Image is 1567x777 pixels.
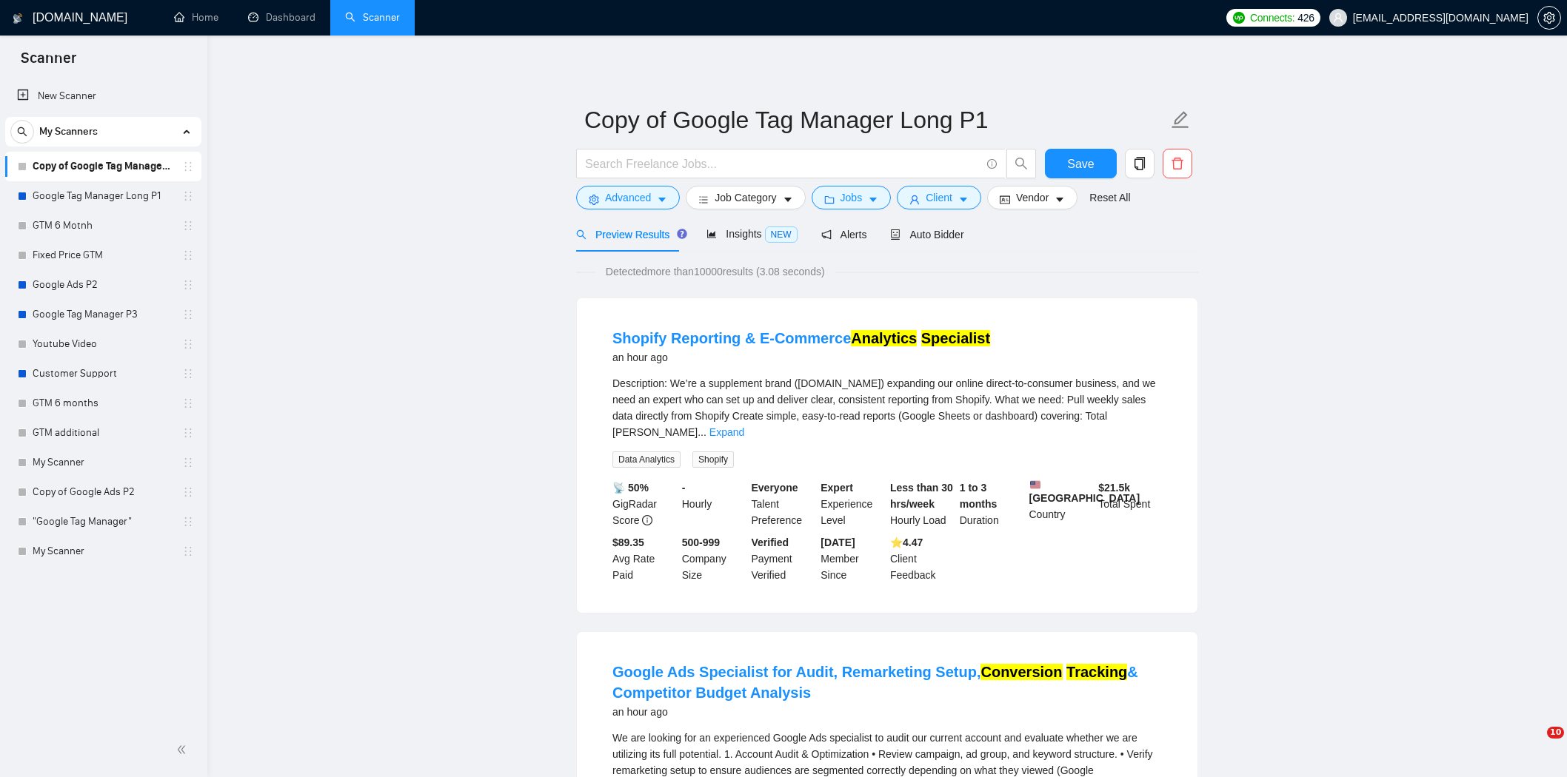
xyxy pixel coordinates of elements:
[1297,10,1314,26] span: 426
[752,536,789,548] b: Verified
[1016,189,1049,206] span: Vendor
[765,226,798,243] span: NEW
[692,451,734,468] span: Shopify
[890,482,953,510] b: Less than 30 hrs/week
[176,742,191,757] span: double-left
[33,240,173,270] a: Fixed Price GTM
[33,211,173,240] a: GTM 6 Motnh
[182,161,194,172] span: holder
[960,482,998,510] b: 1 to 3 months
[821,229,867,240] span: Alerts
[182,190,194,202] span: holder
[783,194,793,205] span: caret-down
[612,377,1156,438] span: Description: We’re a supplement brand ([DOMAIN_NAME]) expanding our online direct-to-consumer bus...
[182,545,194,557] span: holder
[1171,110,1190,129] span: edit
[33,181,173,211] a: Google Tag Manager Long P1
[890,229,963,240] span: Auto Bidder
[182,368,194,380] span: holder
[609,480,679,528] div: GigRadar Score
[642,515,652,525] span: info-circle
[1007,157,1035,170] span: search
[584,101,1168,138] input: Scanner name...
[749,534,818,583] div: Payment Verified
[33,152,173,181] a: Copy of Google Tag Manager Long P1
[182,309,194,320] span: holder
[612,482,649,494] b: 📡 50%
[17,81,190,111] a: New Scanner
[1233,12,1245,24] img: upwork-logo.png
[9,47,88,78] span: Scanner
[33,477,173,507] a: Copy of Google Ads P2
[612,375,1162,440] div: Description: We’re a supplement brand (Myosport.com) expanding our online direct-to-consumer busi...
[958,194,969,205] span: caret-down
[821,229,832,240] span: notification
[675,227,689,240] div: Tooltip anchor
[1537,6,1561,30] button: setting
[851,330,917,346] mark: Analytics
[1067,155,1094,173] span: Save
[698,426,706,438] span: ...
[821,482,853,494] b: Expert
[174,11,218,24] a: homeHome
[1098,482,1130,494] b: $ 21.5k
[1250,10,1294,26] span: Connects:
[11,127,33,137] span: search
[589,194,599,205] span: setting
[890,229,901,240] span: robot
[612,330,990,346] a: Shopify Reporting & E-CommerceAnalytics Specialist
[33,329,173,359] a: Youtube Video
[182,338,194,350] span: holder
[715,189,776,206] span: Job Category
[821,536,855,548] b: [DATE]
[868,194,878,205] span: caret-down
[33,270,173,300] a: Google Ads P2
[752,482,798,494] b: Everyone
[182,457,194,468] span: holder
[612,536,644,548] b: $89.35
[679,534,749,583] div: Company Size
[612,349,990,366] div: an hour ago
[682,536,720,548] b: 500-999
[957,480,1026,528] div: Duration
[33,300,173,329] a: Google Tag Manager P3
[679,480,749,528] div: Hourly
[5,117,201,566] li: My Scanners
[1029,480,1140,504] b: [GEOGRAPHIC_DATA]
[33,536,173,566] a: My Scanner
[818,480,887,528] div: Experience Level
[686,186,805,209] button: barsJob Categorycaret-down
[10,120,34,144] button: search
[887,534,957,583] div: Client Feedback
[33,388,173,418] a: GTM 6 months
[909,194,920,205] span: user
[576,229,587,240] span: search
[682,482,686,494] b: -
[1125,149,1155,178] button: copy
[698,194,709,205] span: bars
[182,397,194,409] span: holder
[612,703,1162,721] div: an hour ago
[818,534,887,583] div: Member Since
[33,418,173,448] a: GTM additional
[39,117,98,147] span: My Scanners
[1126,157,1154,170] span: copy
[33,448,173,477] a: My Scanner
[612,664,1138,701] a: Google Ads Specialist for Audit, Remarketing Setup,Conversion Tracking& Competitor Budget Analysis
[182,486,194,498] span: holder
[709,426,744,438] a: Expand
[657,194,667,205] span: caret-down
[182,279,194,291] span: holder
[1095,480,1165,528] div: Total Spent
[1045,149,1117,178] button: Save
[1537,12,1561,24] a: setting
[987,159,997,169] span: info-circle
[609,534,679,583] div: Avg Rate Paid
[5,81,201,111] li: New Scanner
[182,220,194,232] span: holder
[1000,194,1010,205] span: idcard
[706,228,797,240] span: Insights
[248,11,315,24] a: dashboardDashboard
[987,186,1077,209] button: idcardVendorcaret-down
[706,229,717,239] span: area-chart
